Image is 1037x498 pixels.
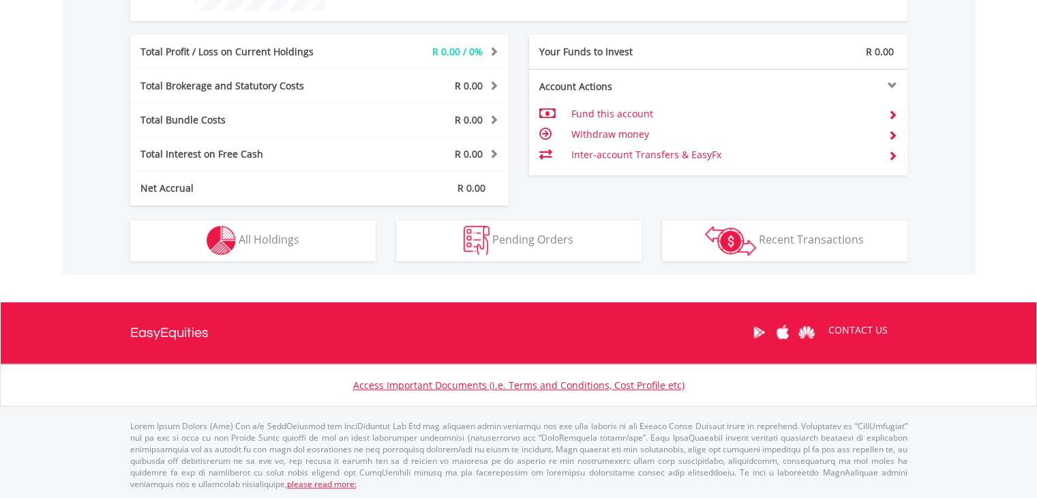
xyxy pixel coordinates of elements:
button: Pending Orders [396,220,642,261]
a: Google Play [747,311,771,353]
a: Access Important Documents (i.e. Terms and Conditions, Cost Profile etc) [353,379,685,392]
span: All Holdings [239,232,299,247]
td: Withdraw money [571,124,877,145]
span: R 0.00 / 0% [432,45,483,58]
div: Total Bundle Costs [130,113,351,127]
p: Lorem Ipsum Dolors (Ame) Con a/e SeddOeiusmod tem InciDiduntut Lab Etd mag aliquaen admin veniamq... [130,420,907,490]
span: R 0.00 [455,79,483,92]
div: Account Actions [529,80,719,93]
a: Apple [771,311,795,353]
img: pending_instructions-wht.png [464,226,490,255]
td: Inter-account Transfers & EasyFx [571,145,877,165]
span: R 0.00 [455,113,483,126]
div: Total Interest on Free Cash [130,147,351,161]
a: CONTACT US [819,311,897,349]
div: Net Accrual [130,181,351,195]
span: R 0.00 [866,45,894,58]
a: please read more: [287,478,357,490]
td: Fund this account [571,104,877,124]
div: Total Profit / Loss on Current Holdings [130,45,351,59]
div: Your Funds to Invest [529,45,719,59]
button: Recent Transactions [662,220,907,261]
span: Pending Orders [492,232,573,247]
button: All Holdings [130,220,376,261]
span: R 0.00 [457,181,485,194]
img: holdings-wht.png [207,226,236,255]
a: Huawei [795,311,819,353]
img: transactions-zar-wht.png [705,226,756,256]
div: Total Brokerage and Statutory Costs [130,79,351,93]
span: Recent Transactions [759,232,864,247]
a: EasyEquities [130,302,209,364]
span: R 0.00 [455,147,483,160]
